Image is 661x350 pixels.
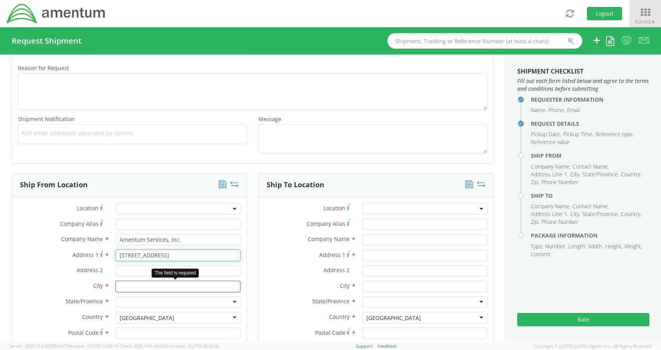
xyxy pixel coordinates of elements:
span: Address 2 [77,266,103,274]
h4: Request Details [531,121,649,127]
h4: Ship To [531,193,649,199]
div: The field is required [152,269,199,278]
span: Location [323,204,345,212]
li: Reference value [531,138,570,146]
span: master, [DATE] 10:56:16 [71,343,118,349]
span: Fill out each form listed below and agree to the terms and conditions before submitting [517,77,649,93]
span: Location [77,204,99,212]
span: Company Name [308,235,350,243]
img: dyn-intl-logo-049831509241104b2a82.png [6,3,106,25]
a: Feedback [378,343,397,349]
span: ▼ [651,19,656,25]
span: Forms [635,18,656,25]
span: Shipment Notification [18,115,75,123]
li: Height [605,243,622,250]
span: Company Name [61,235,103,243]
li: Company Name [531,202,571,210]
button: Rate [517,313,649,326]
span: City [93,282,103,289]
span: Reason for Request [18,64,69,72]
h3: Ship To Location [267,181,324,189]
span: master, [DATE] 09:59:06 [171,343,219,349]
h4: Requester Information [531,97,649,102]
li: Zip [531,178,539,186]
li: Country [621,210,641,218]
li: Length [568,243,586,250]
input: Shipment, Tracking or Reference Number (at least 4 chars) [387,33,582,49]
li: Type [531,243,543,250]
span: City [340,282,350,289]
li: Contact Name [573,202,609,210]
span: Address 2 [323,266,350,274]
li: Pickup Time [563,130,594,138]
div: [GEOGRAPHIC_DATA] [120,314,174,322]
li: Width [588,243,603,250]
li: State/Province [582,171,619,178]
h3: Shipment Checklist [517,68,649,75]
span: Postal Code [68,329,99,336]
li: Phone Number [541,218,578,226]
h4: Package Information [531,232,649,238]
span: Company Alias [307,220,345,227]
li: Email [567,106,580,114]
h4: Ship From [531,153,649,158]
span: Address 1 [72,251,99,259]
li: State/Province [582,210,619,218]
span: Country [329,313,350,320]
li: Address Line 1 [531,210,568,218]
li: Contact Name [573,163,609,171]
h4: Request Shipment [12,37,81,45]
span: Add email addresses separated by comma [21,129,243,137]
span: State/Province [312,297,350,305]
li: Reference type [596,130,634,138]
span: Server: 2025.16.0-82789e55714 [9,343,118,349]
span: Postal Code [315,329,345,336]
a: Support [356,343,373,349]
li: Name [531,106,546,114]
span: Country [82,313,103,320]
span: Company Alias [60,220,99,227]
span: State/Province [65,297,103,305]
li: City [570,171,580,178]
li: Pickup Date [531,130,561,138]
li: Phone [548,106,565,114]
div: [GEOGRAPHIC_DATA] [366,314,421,322]
li: Weight [624,243,642,250]
span: Client: 2025.14.0-db4321d [120,343,219,349]
li: City [570,210,580,218]
li: Country [621,171,641,178]
li: Content [531,250,551,258]
span: Message [258,115,281,123]
span: Address 1 [319,251,345,259]
li: Company Name [531,163,571,171]
span: Copyright © [DATE]-[DATE] Agistix Inc., All Rights Reserved [533,343,652,349]
li: Address Line 1 [531,171,568,178]
li: Phone Number [541,178,578,186]
li: Number [545,243,566,250]
li: Zip [531,218,539,226]
h3: Ship From Location [20,181,88,189]
button: Logout [587,7,622,20]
